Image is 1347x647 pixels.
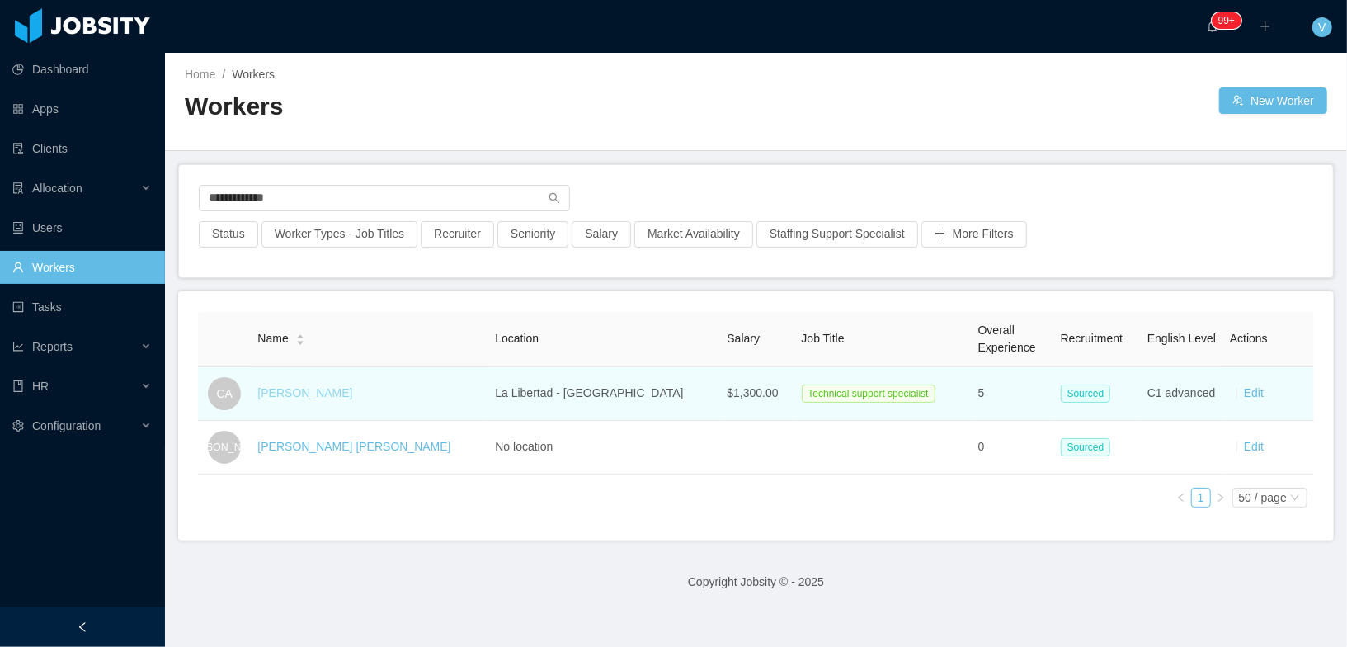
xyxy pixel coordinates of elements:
[1239,489,1287,507] div: 50 / page
[802,332,845,345] span: Job Title
[978,323,1036,354] span: Overall Experience
[1061,386,1118,399] a: Sourced
[12,341,24,352] i: icon: line-chart
[185,90,756,124] h2: Workers
[572,221,631,248] button: Salary
[421,221,494,248] button: Recruiter
[1230,332,1268,345] span: Actions
[1061,385,1111,403] span: Sourced
[1192,489,1210,507] a: 1
[1147,332,1216,345] span: English Level
[216,377,232,410] span: CA
[257,440,450,453] a: [PERSON_NAME] [PERSON_NAME]
[1318,17,1326,37] span: V
[1244,440,1264,453] a: Edit
[488,421,720,475] td: No location
[261,221,417,248] button: Worker Types - Job Titles
[1211,488,1231,508] li: Next Page
[12,420,24,432] i: icon: setting
[257,386,352,399] a: [PERSON_NAME]
[1207,21,1218,32] i: icon: bell
[1219,87,1327,114] button: icon: usergroup-addNew Worker
[1290,493,1300,504] i: icon: down
[32,182,82,195] span: Allocation
[972,421,1054,475] td: 0
[12,182,24,194] i: icon: solution
[1061,438,1111,456] span: Sourced
[232,68,275,81] span: Workers
[802,385,935,403] span: Technical support specialist
[12,53,152,86] a: icon: pie-chartDashboard
[972,367,1054,421] td: 5
[1061,332,1123,345] span: Recruitment
[1212,12,1241,29] sup: 323
[295,338,304,343] i: icon: caret-down
[488,367,720,421] td: La Libertad - [GEOGRAPHIC_DATA]
[32,419,101,432] span: Configuration
[1191,488,1211,508] li: 1
[1171,488,1191,508] li: Previous Page
[921,221,1027,248] button: icon: plusMore Filters
[1244,386,1264,399] a: Edit
[756,221,918,248] button: Staffing Support Specialist
[12,211,152,244] a: icon: robotUsers
[12,92,152,125] a: icon: appstoreApps
[1141,367,1223,421] td: C1 advanced
[12,290,152,323] a: icon: profileTasks
[1061,440,1118,453] a: Sourced
[257,330,288,347] span: Name
[1216,493,1226,503] i: icon: right
[32,380,49,393] span: HR
[295,332,305,343] div: Sort
[1260,21,1271,32] i: icon: plus
[165,554,1347,611] footer: Copyright Jobsity © - 2025
[634,221,753,248] button: Market Availability
[727,386,778,399] span: $1,300.00
[32,340,73,353] span: Reports
[727,332,760,345] span: Salary
[12,251,152,284] a: icon: userWorkers
[185,68,215,81] a: Home
[12,132,152,165] a: icon: auditClients
[495,332,539,345] span: Location
[549,192,560,204] i: icon: search
[199,221,258,248] button: Status
[222,68,225,81] span: /
[497,221,568,248] button: Seniority
[182,432,266,462] span: [PERSON_NAME]
[12,380,24,392] i: icon: book
[295,333,304,338] i: icon: caret-up
[1176,493,1186,503] i: icon: left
